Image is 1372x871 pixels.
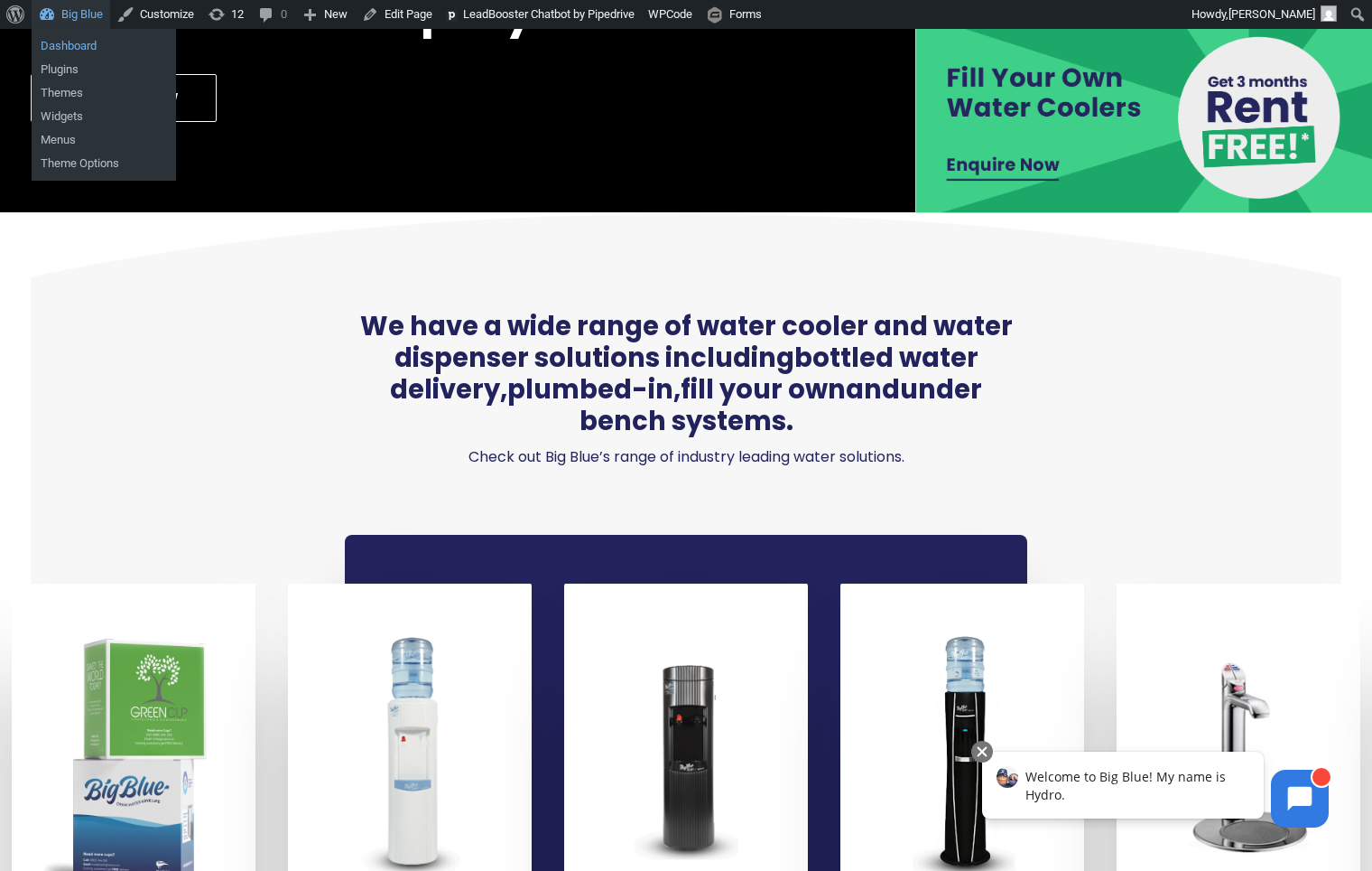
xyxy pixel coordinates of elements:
a: Dashboard [32,34,176,58]
a: Menus [32,128,176,152]
span: [PERSON_NAME] [1228,7,1315,21]
p: Check out Big Blue’s range of industry leading water solutions. [345,445,1027,470]
a: fill your own [681,371,846,407]
a: Widgets [32,105,176,128]
iframe: Chatbot [963,737,1347,846]
img: logo.svg [446,10,458,22]
span: We have a wide range of water cooler and water dispenser solutions including , , and . [345,311,1027,436]
ul: Big Blue [32,29,176,87]
a: Themes [32,81,176,105]
a: under bench systems [579,371,983,439]
a: Plugins [32,58,176,81]
a: Theme Options [32,152,176,175]
a: plumbed-in [507,371,673,407]
a: bottled water delivery [390,340,978,407]
a: Enquire Now [31,74,217,122]
ul: Big Blue [32,76,176,181]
